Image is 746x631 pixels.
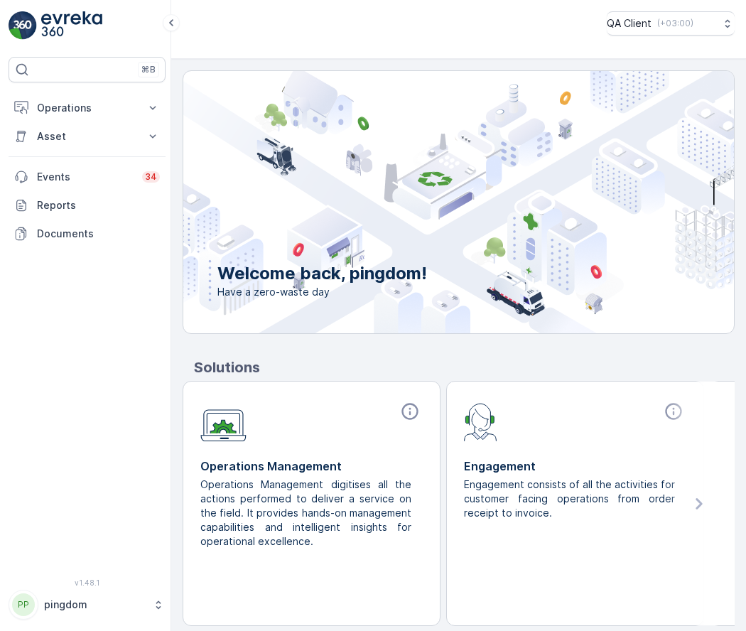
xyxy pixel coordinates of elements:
button: QA Client(+03:00) [607,11,735,36]
a: Documents [9,220,166,248]
p: Engagement [464,458,686,475]
p: Asset [37,129,137,144]
p: QA Client [607,16,652,31]
p: ( +03:00 ) [657,18,693,29]
button: Asset [9,122,166,151]
span: v 1.48.1 [9,578,166,587]
img: logo_light-DOdMpM7g.png [41,11,102,40]
div: PP [12,593,35,616]
img: module-icon [464,401,497,441]
p: Engagement consists of all the activities for customer facing operations from order receipt to in... [464,478,675,520]
p: Operations [37,101,137,115]
img: module-icon [200,401,247,442]
p: Documents [37,227,160,241]
span: Have a zero-waste day [217,285,427,299]
button: Operations [9,94,166,122]
a: Reports [9,191,166,220]
p: Solutions [194,357,735,378]
p: Welcome back, pingdom! [217,262,427,285]
p: Reports [37,198,160,212]
img: city illustration [119,71,734,333]
p: Operations Management digitises all the actions performed to deliver a service on the field. It p... [200,478,411,549]
p: Operations Management [200,458,423,475]
p: Events [37,170,134,184]
button: PPpingdom [9,590,166,620]
p: pingdom [44,598,146,612]
p: ⌘B [141,64,156,75]
a: Events34 [9,163,166,191]
p: 34 [145,171,157,183]
img: logo [9,11,37,40]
